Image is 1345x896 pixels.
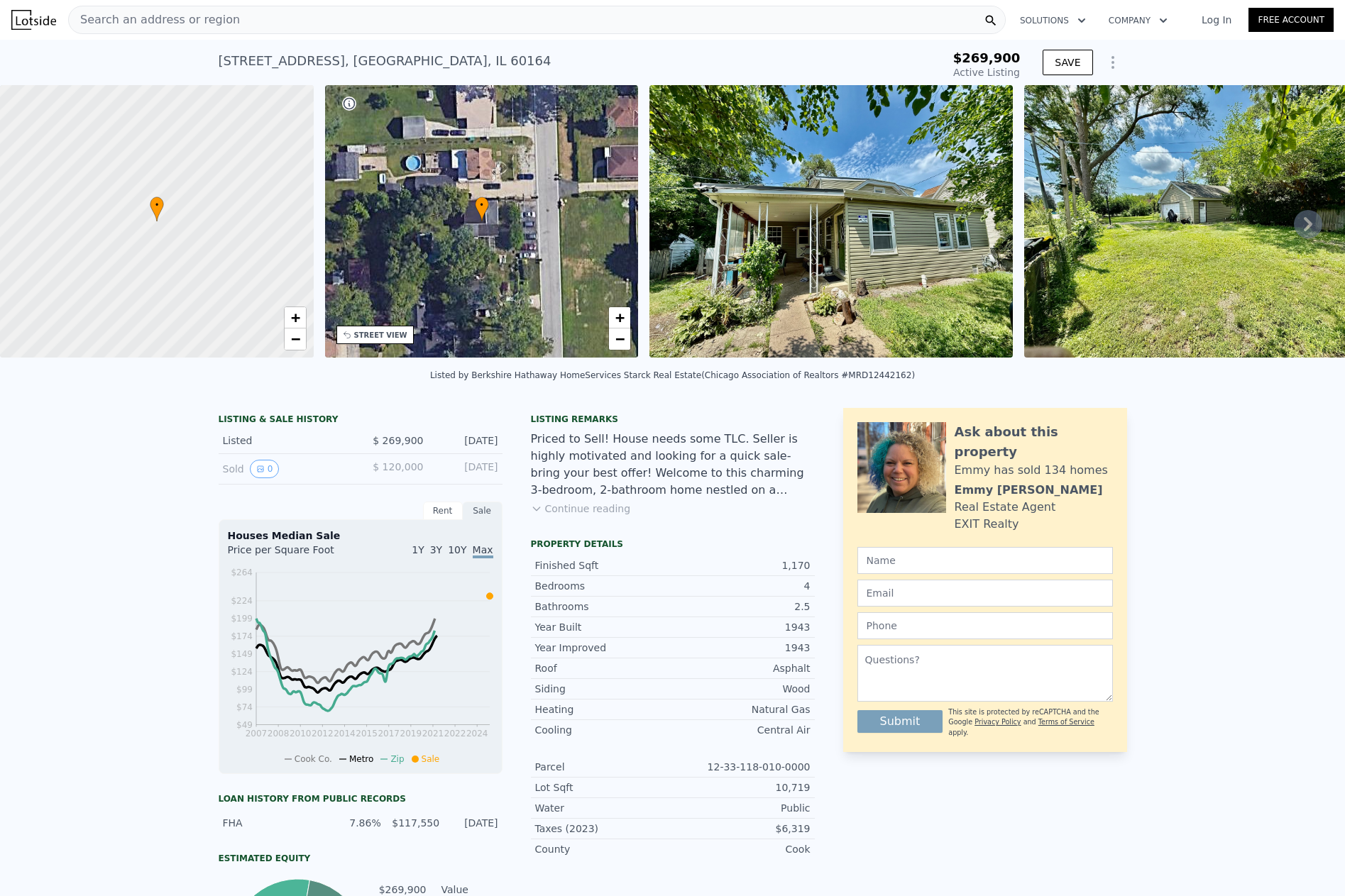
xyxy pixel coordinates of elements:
div: • [150,197,164,221]
img: Lotside [11,10,56,30]
div: Bathrooms [535,599,673,614]
button: Continue reading [531,502,631,516]
a: Log In [1185,13,1248,27]
div: Natural Gas [673,702,811,717]
span: Max [473,544,493,558]
div: Heating [535,702,673,717]
tspan: 2010 [289,729,311,739]
span: 1Y [412,544,424,555]
div: LISTING & SALE HISTORY [219,414,503,428]
a: Terms of Service [1038,718,1094,726]
div: Sale [463,502,503,520]
tspan: $99 [236,685,253,695]
a: Zoom in [285,307,306,328]
span: − [290,330,300,348]
div: Price per Square Foot [228,543,361,565]
span: + [290,309,300,326]
div: Cook [673,842,811,856]
tspan: $174 [231,631,253,641]
div: Public [673,801,811,815]
span: Search an address or region [69,11,240,28]
div: Year Improved [535,641,673,655]
tspan: 2024 [466,729,488,739]
div: Emmy [PERSON_NAME] [955,482,1103,499]
tspan: 2015 [356,729,378,739]
tspan: $199 [231,614,253,624]
tspan: $49 [236,720,253,730]
div: [DATE] [448,816,498,830]
div: County [535,842,673,856]
span: $ 269,900 [373,435,423,446]
div: Siding [535,682,673,696]
tspan: 2012 [312,729,334,739]
div: Bedrooms [535,579,673,593]
div: Wood [673,682,811,696]
div: Loan history from public records [219,793,503,804]
span: Zip [390,754,404,764]
div: 12-33-118-010-0000 [673,760,811,774]
div: Real Estate Agent [955,499,1056,516]
div: Houses Median Sale [228,529,493,543]
div: [DATE] [435,433,498,448]
div: Roof [535,661,673,675]
tspan: 2022 [444,729,466,739]
span: − [615,330,625,348]
tspan: 2008 [267,729,289,739]
div: Asphalt [673,661,811,675]
span: 3Y [430,544,442,555]
input: Email [857,580,1113,607]
button: View historical data [250,460,280,478]
div: Emmy has sold 134 homes [955,462,1108,479]
button: Company [1097,8,1179,33]
div: 2.5 [673,599,811,614]
span: $ 120,000 [373,461,423,472]
a: Free Account [1248,8,1334,32]
tspan: $264 [231,568,253,577]
div: Rent [423,502,463,520]
div: [DATE] [435,460,498,478]
div: 4 [673,579,811,593]
tspan: 2014 [334,729,356,739]
div: Priced to Sell! House needs some TLC. Seller is highly motivated and looking for a quick sale-bri... [531,431,815,499]
div: Finished Sqft [535,558,673,573]
div: Parcel [535,760,673,774]
input: Phone [857,612,1113,639]
div: Year Built [535,620,673,634]
div: 7.86% [331,816,380,830]
div: Listed [223,433,349,448]
div: This site is protected by reCAPTCHA and the Google and apply. [948,707,1112,738]
tspan: 2019 [400,729,422,739]
tspan: $74 [236,702,253,712]
tspan: 2007 [245,729,267,739]
div: • [475,197,489,221]
div: Ask about this property [955,422,1113,462]
span: Active Listing [953,67,1020,78]
div: FHA [223,816,323,830]
a: Privacy Policy [975,718,1021,726]
div: Lot Sqft [535,780,673,795]
div: $117,550 [390,816,439,830]
tspan: $224 [231,596,253,606]
div: Water [535,801,673,815]
div: STREET VIEW [354,330,407,341]
div: Cooling [535,723,673,737]
div: Sold [223,460,349,478]
span: Cook Co. [295,754,332,764]
div: 1943 [673,620,811,634]
div: 1,170 [673,558,811,573]
tspan: 2017 [378,729,400,739]
tspan: 2021 [422,729,444,739]
button: Submit [857,710,943,733]
div: 10,719 [673,780,811,795]
div: Listed by Berkshire Hathaway HomeServices Starck Real Estate (Chicago Association of Realtors #MR... [430,370,915,380]
div: [STREET_ADDRESS] , [GEOGRAPHIC_DATA] , IL 60164 [219,51,551,71]
a: Zoom out [285,328,306,350]
button: Show Options [1099,48,1127,77]
div: EXIT Realty [955,516,1019,533]
div: Property details [531,538,815,550]
div: $6,319 [673,822,811,836]
a: Zoom out [609,328,630,350]
div: Taxes (2023) [535,822,673,836]
div: Central Air [673,723,811,737]
span: Metro [349,754,373,764]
